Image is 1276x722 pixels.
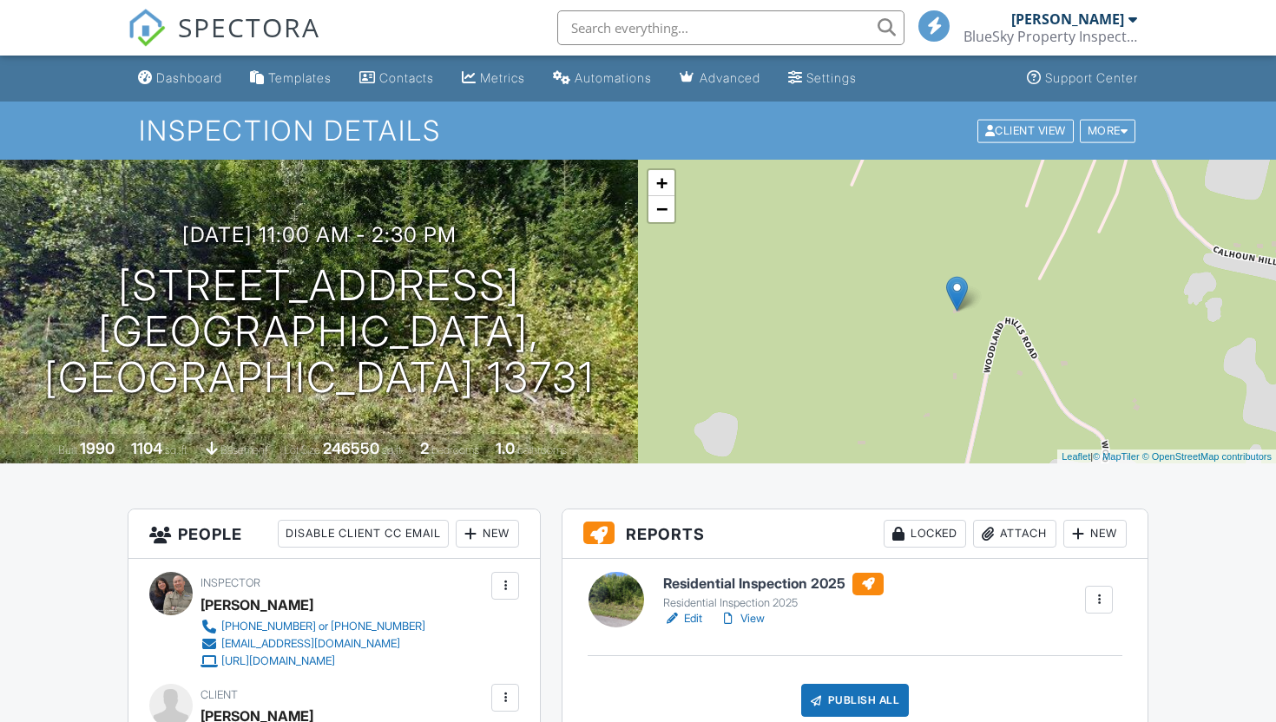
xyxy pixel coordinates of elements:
div: BlueSky Property Inspections [964,28,1137,45]
a: [PHONE_NUMBER] or [PHONE_NUMBER] [201,618,425,635]
div: Locked [884,520,966,548]
span: bathrooms [517,443,567,456]
h3: Reports [562,509,1148,559]
div: 246550 [323,439,379,457]
span: Client [201,688,238,701]
a: Contacts [352,62,441,95]
div: 1.0 [496,439,515,457]
span: bedrooms [431,443,479,456]
span: Inspector [201,576,260,589]
span: Lot Size [284,443,320,456]
a: © MapTiler [1093,451,1140,462]
span: sq.ft. [382,443,404,456]
div: Dashboard [156,70,222,85]
div: 1104 [131,439,162,457]
a: [EMAIL_ADDRESS][DOMAIN_NAME] [201,635,425,653]
div: [PERSON_NAME] [1011,10,1124,28]
div: Publish All [801,684,910,717]
h1: Inspection Details [139,115,1137,146]
div: [URL][DOMAIN_NAME] [221,654,335,668]
h1: [STREET_ADDRESS] [GEOGRAPHIC_DATA], [GEOGRAPHIC_DATA] 13731 [28,263,610,400]
a: Dashboard [131,62,229,95]
div: Support Center [1045,70,1138,85]
div: [EMAIL_ADDRESS][DOMAIN_NAME] [221,637,400,651]
div: 1990 [80,439,115,457]
img: The Best Home Inspection Software - Spectora [128,9,166,47]
div: Residential Inspection 2025 [663,596,884,610]
h3: People [128,509,540,559]
a: Automations (Basic) [546,62,659,95]
span: basement [220,443,267,456]
a: Client View [976,123,1078,136]
div: Settings [806,70,857,85]
span: SPECTORA [178,9,320,45]
div: Advanced [700,70,760,85]
a: Zoom in [648,170,674,196]
span: Built [58,443,77,456]
div: [PHONE_NUMBER] or [PHONE_NUMBER] [221,620,425,633]
div: Templates [268,70,332,85]
div: 2 [420,439,429,457]
a: Support Center [1020,62,1145,95]
a: View [720,610,765,627]
div: Client View [977,119,1074,142]
a: Zoom out [648,196,674,222]
div: Attach [973,520,1056,548]
a: Edit [663,610,702,627]
div: [PERSON_NAME] [201,592,313,618]
a: Settings [781,62,864,95]
div: New [456,520,519,548]
a: SPECTORA [128,23,320,60]
a: Templates [243,62,339,95]
div: More [1080,119,1136,142]
input: Search everything... [557,10,904,45]
a: [URL][DOMAIN_NAME] [201,653,425,670]
div: Disable Client CC Email [278,520,449,548]
div: | [1057,450,1276,464]
a: Residential Inspection 2025 Residential Inspection 2025 [663,573,884,611]
a: Leaflet [1062,451,1090,462]
a: © OpenStreetMap contributors [1142,451,1272,462]
div: Contacts [379,70,434,85]
div: New [1063,520,1127,548]
h3: [DATE] 11:00 am - 2:30 pm [182,223,457,246]
span: sq. ft. [165,443,189,456]
div: Automations [575,70,652,85]
div: Metrics [480,70,525,85]
a: Metrics [455,62,532,95]
a: Advanced [673,62,767,95]
h6: Residential Inspection 2025 [663,573,884,595]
